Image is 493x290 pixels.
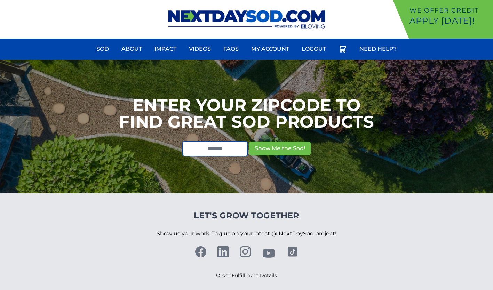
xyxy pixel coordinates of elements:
[185,41,215,57] a: Videos
[157,221,336,246] p: Show us your work! Tag us on your latest @ NextDaySod project!
[92,41,113,57] a: Sod
[409,15,490,26] p: Apply [DATE]!
[157,210,336,221] h4: Let's Grow Together
[355,41,401,57] a: Need Help?
[247,41,293,57] a: My Account
[219,41,243,57] a: FAQs
[297,41,330,57] a: Logout
[249,142,311,155] button: Show Me the Sod!
[117,41,146,57] a: About
[150,41,181,57] a: Impact
[409,6,490,15] p: We offer Credit
[119,97,374,130] h1: Enter your Zipcode to Find Great Sod Products
[216,272,277,279] a: Order Fulfillment Details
